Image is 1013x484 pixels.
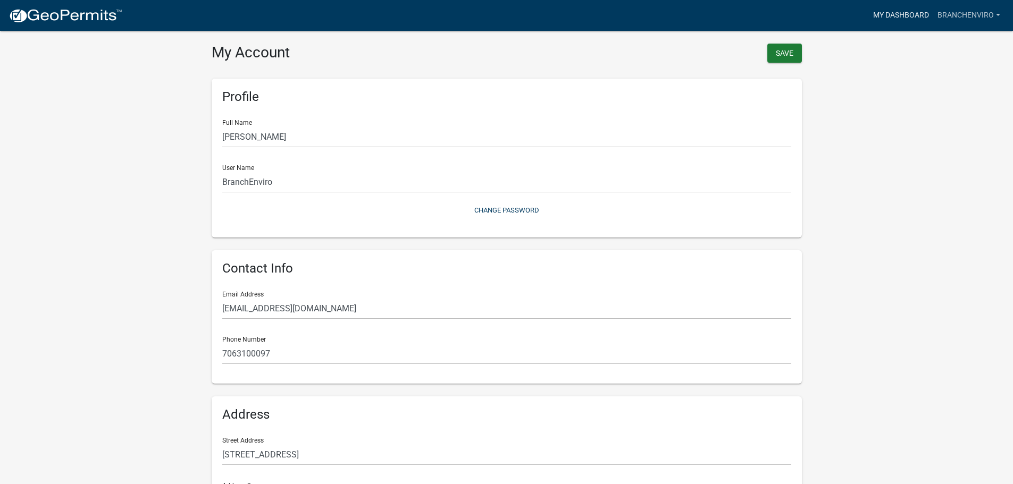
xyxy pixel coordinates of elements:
h3: My Account [212,44,499,62]
a: My Dashboard [869,5,933,26]
button: Save [767,44,802,63]
h6: Contact Info [222,261,791,276]
button: Change Password [222,201,791,219]
h6: Profile [222,89,791,105]
h6: Address [222,407,791,422]
a: BranchEnviro [933,5,1004,26]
